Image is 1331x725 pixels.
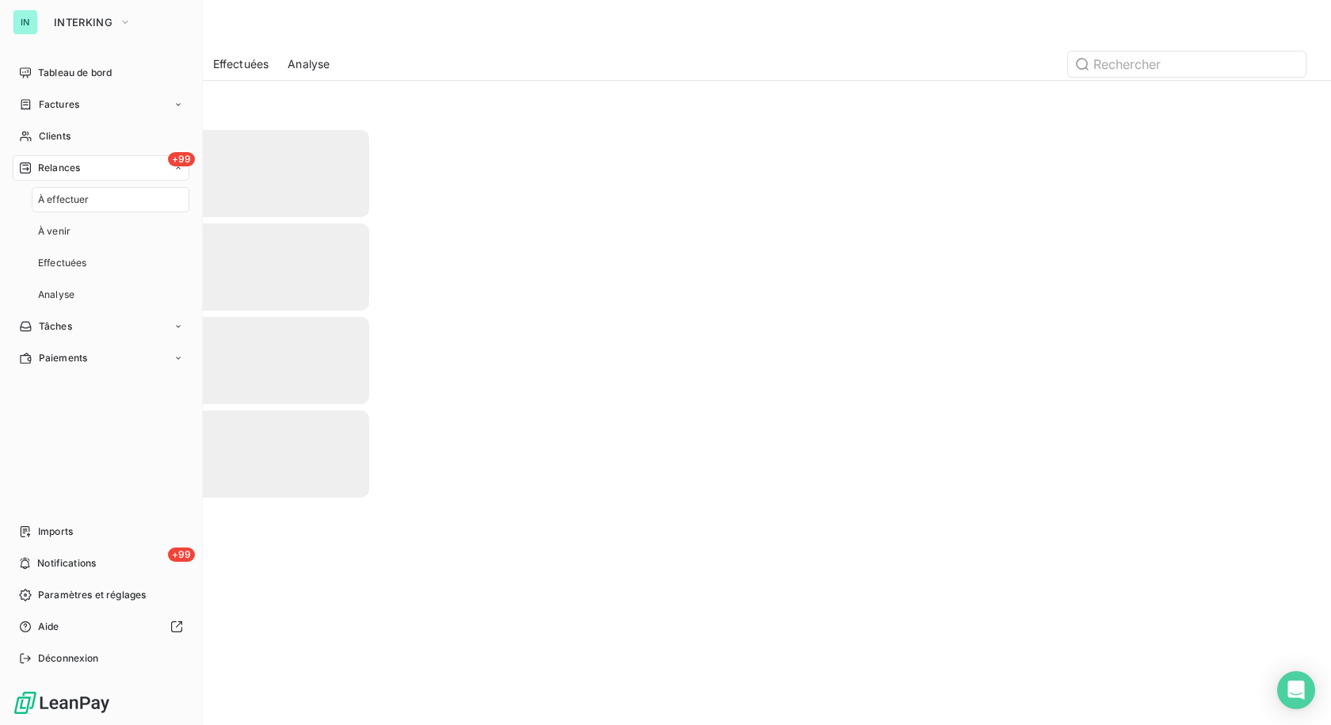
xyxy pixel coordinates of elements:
img: Logo LeanPay [13,690,111,715]
span: Aide [38,620,59,634]
span: Déconnexion [38,651,99,666]
span: Paiements [39,351,87,365]
span: +99 [168,152,195,166]
span: Analyse [38,288,74,302]
span: INTERKING [54,16,113,29]
span: Analyse [288,56,330,72]
input: Rechercher [1068,52,1306,77]
span: Tâches [39,319,72,334]
span: Tableau de bord [38,66,112,80]
div: IN [13,10,38,35]
span: Imports [38,525,73,539]
span: Notifications [37,556,96,570]
div: Open Intercom Messenger [1277,671,1315,709]
span: Effectuées [38,256,87,270]
span: À venir [38,224,71,238]
span: Relances [38,161,80,175]
span: +99 [168,548,195,562]
a: Aide [13,614,189,639]
span: Factures [39,97,79,112]
span: Effectuées [213,56,269,72]
span: Paramètres et réglages [38,588,146,602]
span: Clients [39,129,71,143]
span: À effectuer [38,193,90,207]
